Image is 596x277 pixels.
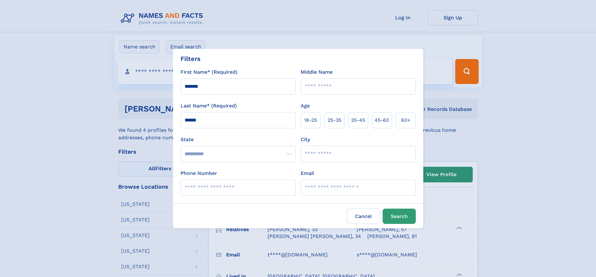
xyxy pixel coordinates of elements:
button: Search [383,209,416,224]
span: 25‑35 [328,116,341,124]
label: State [181,136,296,143]
label: Middle Name [301,68,333,76]
div: Filters [181,54,201,63]
span: 35‑45 [351,116,365,124]
span: 45‑60 [374,116,389,124]
label: First Name* (Required) [181,68,237,76]
label: Phone Number [181,170,217,177]
span: 60+ [401,116,410,124]
span: 18‑25 [304,116,317,124]
label: Cancel [347,209,380,224]
label: Last Name* (Required) [181,102,237,110]
label: City [301,136,310,143]
label: Email [301,170,314,177]
label: Age [301,102,310,110]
